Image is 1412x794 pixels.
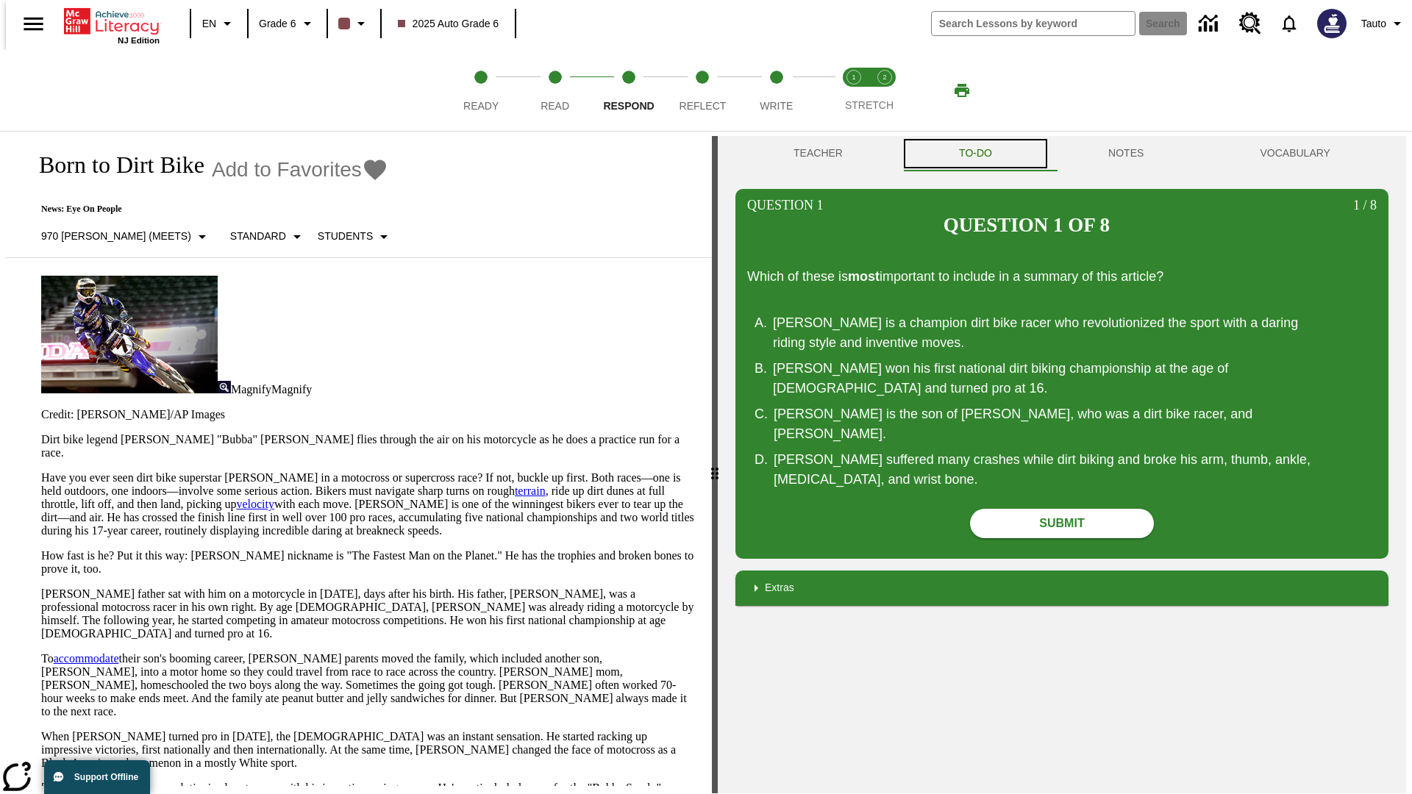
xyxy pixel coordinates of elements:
[541,100,569,112] span: Read
[755,313,767,333] span: A .
[735,136,901,171] button: Teacher
[438,50,524,131] button: Ready step 1 of 5
[773,313,1332,353] div: [PERSON_NAME] is a champion dirt bike racer who revolutionized the sport with a daring riding sty...
[755,359,767,379] span: B .
[24,151,204,179] h1: Born to Dirt Bike
[774,450,1333,490] div: [PERSON_NAME] suffered many crashes while dirt biking and broke his arm, thumb, ankle, [MEDICAL_D...
[398,16,499,32] span: 2025 Auto Grade 6
[747,198,824,254] p: Question
[712,136,718,793] div: Press Enter or Spacebar and then press right and left arrow keys to move the slider
[1353,198,1360,212] span: 1
[863,50,906,131] button: Stretch Respond step 2 of 2
[832,50,875,131] button: Stretch Read step 1 of 2
[212,157,388,182] button: Add to Favorites - Born to Dirt Bike
[845,99,894,111] span: STRETCH
[44,760,150,794] button: Support Offline
[41,471,694,537] p: Have you ever seen dirt bike superstar [PERSON_NAME] in a motocross or supercross race? If not, b...
[883,74,886,81] text: 2
[12,2,55,46] button: Open side menu
[1317,9,1347,38] img: Avatar
[1190,4,1230,44] a: Data Center
[224,223,312,250] button: Scaffolds, Standard
[41,229,191,244] p: 970 [PERSON_NAME] (Meets)
[932,12,1135,35] input: search field
[755,404,768,424] span: C .
[74,772,138,782] span: Support Offline
[773,359,1332,398] div: [PERSON_NAME] won his first national dirt biking championship at the age of [DEMOGRAPHIC_DATA] an...
[202,16,216,32] span: EN
[41,587,694,640] p: [PERSON_NAME] father sat with him on a motorcycle in [DATE], days after his birth. His father, [P...
[660,50,745,131] button: Reflect step 4 of 5
[765,580,794,595] p: Extras
[970,509,1154,538] button: Submit
[586,50,671,131] button: Respond step 3 of 5
[1270,4,1308,43] a: Notifications
[231,383,271,396] span: Magnify
[463,100,499,112] span: Ready
[332,10,376,37] button: Class color is dark brown. Change class color
[6,136,712,786] div: reading
[318,229,373,244] p: Students
[734,50,819,131] button: Write step 5 of 5
[64,5,160,45] div: Home
[236,498,274,510] a: velocity
[813,198,824,212] span: 1
[41,652,694,718] p: To their son's booming career, [PERSON_NAME] parents moved the family, which included another son...
[1202,136,1388,171] button: VOCABULARY
[41,549,694,576] p: How fast is he? Put it this way: [PERSON_NAME] nickname is "The Fastest Man on the Planet." He ha...
[848,269,880,284] strong: most
[747,267,1377,287] p: Which of these is important to include in a summary of this article?
[41,408,694,421] p: Credit: [PERSON_NAME]/AP Images
[735,136,1388,171] div: Instructional Panel Tabs
[603,100,654,112] span: Respond
[515,484,546,497] a: terrain
[41,276,218,393] img: Motocross racer James Stewart flies through the air on his dirt bike.
[24,204,399,215] p: News: Eye On People
[271,383,312,396] span: Magnify
[41,730,694,770] p: When [PERSON_NAME] turned pro in [DATE], the [DEMOGRAPHIC_DATA] was an instant sensation. He star...
[1361,16,1386,32] span: Tauto
[944,214,1110,237] h2: Question 1 of 8
[1308,4,1355,43] button: Select a new avatar
[755,450,768,470] span: D .
[212,158,362,182] span: Add to Favorites
[1050,136,1202,171] button: NOTES
[760,100,793,112] span: Write
[512,50,597,131] button: Read step 2 of 5
[35,223,217,250] button: Select Lexile, 970 Lexile (Meets)
[735,571,1388,606] div: Extras
[1363,198,1366,212] span: /
[118,36,160,45] span: NJ Edition
[901,136,1050,171] button: TO-DO
[259,16,296,32] span: Grade 6
[774,404,1333,444] div: [PERSON_NAME] is the son of [PERSON_NAME], who was a dirt bike racer, and [PERSON_NAME].
[196,10,243,37] button: Language: EN, Select a language
[41,433,694,459] p: Dirt bike legend [PERSON_NAME] "Bubba" [PERSON_NAME] flies through the air on his motorcycle as h...
[852,74,855,81] text: 1
[253,10,322,37] button: Grade: Grade 6, Select a grade
[1230,4,1270,43] a: Resource Center, Will open in new tab
[1353,198,1377,254] p: 8
[1355,10,1412,37] button: Profile/Settings
[718,136,1406,793] div: activity
[230,229,286,244] p: Standard
[938,77,985,104] button: Print
[54,652,119,665] a: accommodate
[312,223,399,250] button: Select Student
[218,381,231,393] img: Magnify
[680,100,727,112] span: Reflect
